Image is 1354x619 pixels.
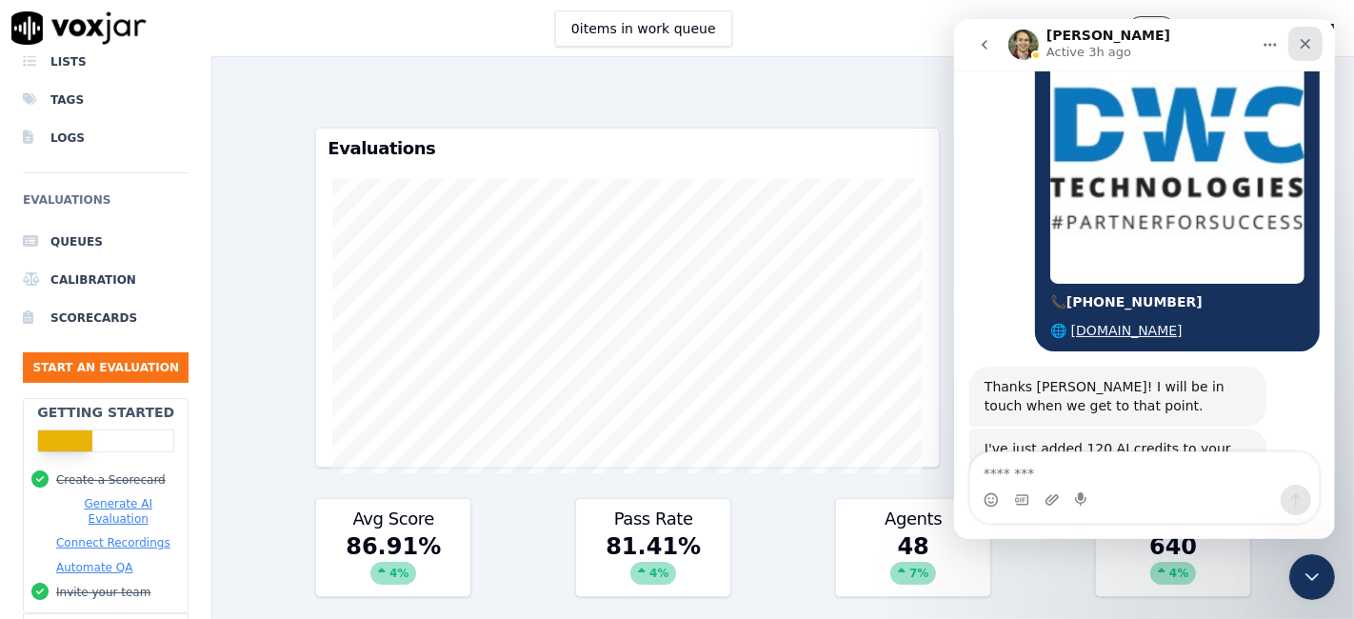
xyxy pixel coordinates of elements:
[56,585,150,600] button: Invite your team
[23,261,189,299] a: Calibration
[847,510,979,528] h3: Agents
[96,274,350,293] div: 📞
[15,348,312,408] div: Thanks [PERSON_NAME]! I will be in touch when we get to that point.
[328,510,459,528] h3: Avg Score
[1228,17,1354,40] button: [PERSON_NAME]
[23,352,189,383] button: Start an Evaluation
[316,531,470,596] div: 86.91 %
[370,562,416,585] div: 4 %
[56,560,132,575] button: Automate QA
[954,19,1335,539] iframe: Intercom live chat
[23,223,189,261] a: Queues
[37,403,174,422] h2: Getting Started
[1289,554,1335,600] iframe: Intercom live chat
[1128,16,1194,41] button: 30
[56,535,170,550] button: Connect Recordings
[555,10,732,47] button: 0items in work queue
[15,409,366,587] div: Curtis says…
[23,299,189,337] a: Scorecards
[56,472,166,488] button: Create a Scorecard
[1128,16,1175,41] button: 30
[30,359,297,396] div: Thanks [PERSON_NAME]! I will be in touch when we get to that point.
[117,304,229,319] a: [DOMAIN_NAME]
[15,348,366,409] div: Curtis says…
[16,433,365,466] textarea: Message…
[96,303,350,322] div: 🌐
[121,473,136,489] button: Start recording
[11,11,147,45] img: voxjar logo
[890,562,936,585] div: 7 %
[23,43,189,81] a: Lists
[30,421,297,533] div: I've just added 120 AI credits to your account, too. If you haven't tried our AI evaluator out ye...
[90,473,106,489] button: Upload attachment
[1150,562,1196,585] div: 4 %
[23,189,189,223] h6: Evaluations
[576,531,730,596] div: 81.41 %
[56,496,180,527] button: Generate AI Evaluation
[1096,531,1250,596] div: 640
[630,562,676,585] div: 4 %
[60,473,75,489] button: Gif picker
[587,510,719,528] h3: Pass Rate
[30,473,45,489] button: Emoji picker
[836,531,990,596] div: 48
[328,140,926,157] h3: Evaluations
[327,466,357,496] button: Send a message…
[23,81,189,119] a: Tags
[112,275,249,290] b: [PHONE_NUMBER]
[23,119,189,157] a: Logs
[15,409,312,545] div: I've just added 120 AI credits to your account, too. If you haven't tried our AI evaluator out ye...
